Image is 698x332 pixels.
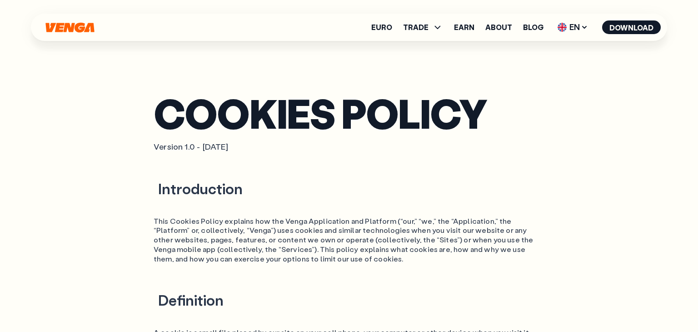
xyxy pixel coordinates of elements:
a: Earn [454,24,474,31]
a: About [485,24,512,31]
h2: Introduction [154,179,544,198]
a: Blog [523,24,543,31]
img: flag-uk [558,23,567,32]
p: Version 1.0 - [DATE] [154,141,544,152]
button: Download [602,20,661,34]
h2: Definition [154,291,544,310]
span: EN [554,20,591,35]
svg: Home [45,22,95,33]
h1: COOKIES POLICY [154,96,544,131]
p: This Cookies Policy explains how the Venga Application and Platform (“our,” “we,” the “Applicatio... [154,216,544,264]
a: Euro [371,24,392,31]
span: TRADE [403,24,429,31]
span: TRADE [403,22,443,33]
